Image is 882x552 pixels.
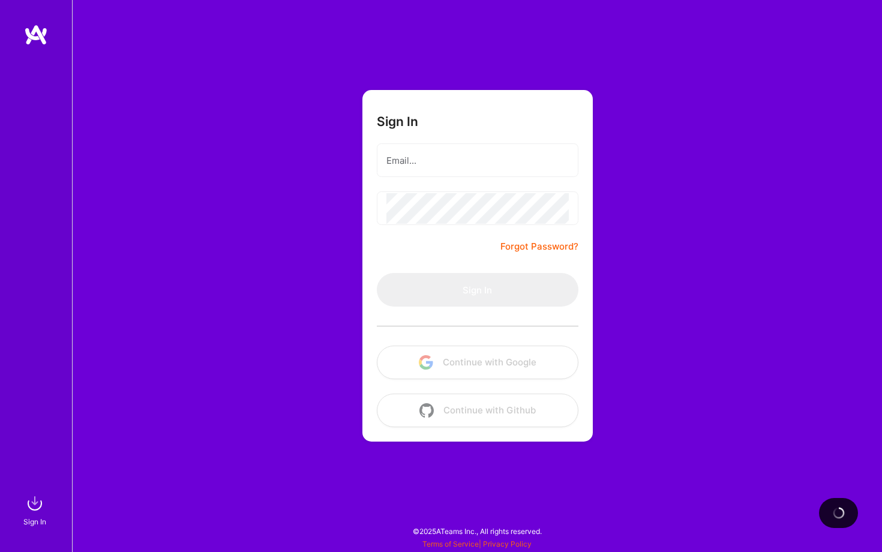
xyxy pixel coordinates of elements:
[72,516,882,546] div: © 2025 ATeams Inc., All rights reserved.
[422,539,479,548] a: Terms of Service
[483,539,532,548] a: Privacy Policy
[386,145,569,176] input: Email...
[419,355,433,370] img: icon
[23,491,47,515] img: sign in
[419,403,434,418] img: icon
[422,539,532,548] span: |
[24,24,48,46] img: logo
[377,346,578,379] button: Continue with Google
[377,273,578,307] button: Sign In
[23,515,46,528] div: Sign In
[25,491,47,528] a: sign inSign In
[500,239,578,254] a: Forgot Password?
[377,114,418,129] h3: Sign In
[832,506,846,520] img: loading
[377,394,578,427] button: Continue with Github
